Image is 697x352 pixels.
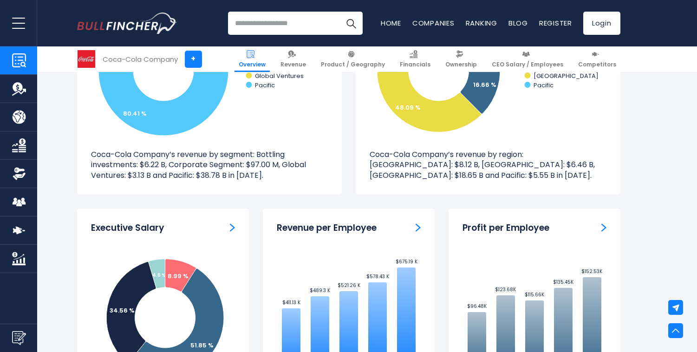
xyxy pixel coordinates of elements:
a: Competitors [574,46,620,72]
a: Product / Geography [317,46,389,72]
text: 16.66 % [473,80,496,89]
h3: Profit per Employee [462,222,549,234]
span: Financials [400,61,430,68]
p: Coca-Cola Company’s revenue by region: [GEOGRAPHIC_DATA]: $8.12 B, [GEOGRAPHIC_DATA]: $6.46 B, [G... [370,150,606,181]
p: Coca-Cola Company’s revenue by segment: Bottling investments: $6.22 B, Corporate Segment: $97.00 ... [91,150,328,181]
text: [GEOGRAPHIC_DATA] [534,72,599,80]
span: Revenue [280,61,306,68]
a: ceo-salary [230,222,235,232]
text: Global Ventures [255,72,304,80]
a: Ownership [441,46,481,72]
tspan: 80.41 % [123,109,147,118]
text: $578.43 K [366,273,389,280]
tspan: 34.56 % [110,306,135,315]
tspan: 4.6 % [152,272,166,279]
div: Coca-Cola Company [103,54,178,65]
img: KO logo [78,50,95,68]
button: Search [339,12,363,35]
span: Ownership [445,61,477,68]
a: Blog [508,18,528,28]
text: $152.53K [581,268,603,275]
a: Profit per Employee [601,222,606,232]
img: Bullfincher logo [77,13,177,34]
span: Product / Geography [321,61,385,68]
a: Revenue [276,46,310,72]
tspan: 8.99 % [168,272,189,280]
a: + [185,51,202,68]
text: 48.09 % [395,103,421,112]
text: $675.19 K [395,258,417,265]
h3: Executive Salary [91,222,164,234]
text: Pacific [534,81,554,90]
span: Competitors [578,61,616,68]
a: Revenue per Employee [416,222,421,232]
text: Pacific [255,81,275,90]
text: $489.3 K [309,287,330,294]
text: $96.48K [467,303,487,310]
text: $521.26 K [337,282,360,289]
text: $123.68K [495,286,516,293]
a: CEO Salary / Employees [488,46,567,72]
a: Home [381,18,401,28]
h3: Revenue per Employee [277,222,377,234]
a: Financials [396,46,435,72]
text: $135.45K [553,279,573,286]
text: $411.13 K [282,299,300,306]
a: Register [539,18,572,28]
span: Overview [239,61,266,68]
a: Companies [412,18,455,28]
text: $115.66K [524,291,544,298]
tspan: 51.85 % [190,341,214,350]
span: CEO Salary / Employees [492,61,563,68]
a: Ranking [466,18,497,28]
a: Go to homepage [77,13,177,34]
a: Login [583,12,620,35]
a: Overview [235,46,270,72]
img: Ownership [12,167,26,181]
